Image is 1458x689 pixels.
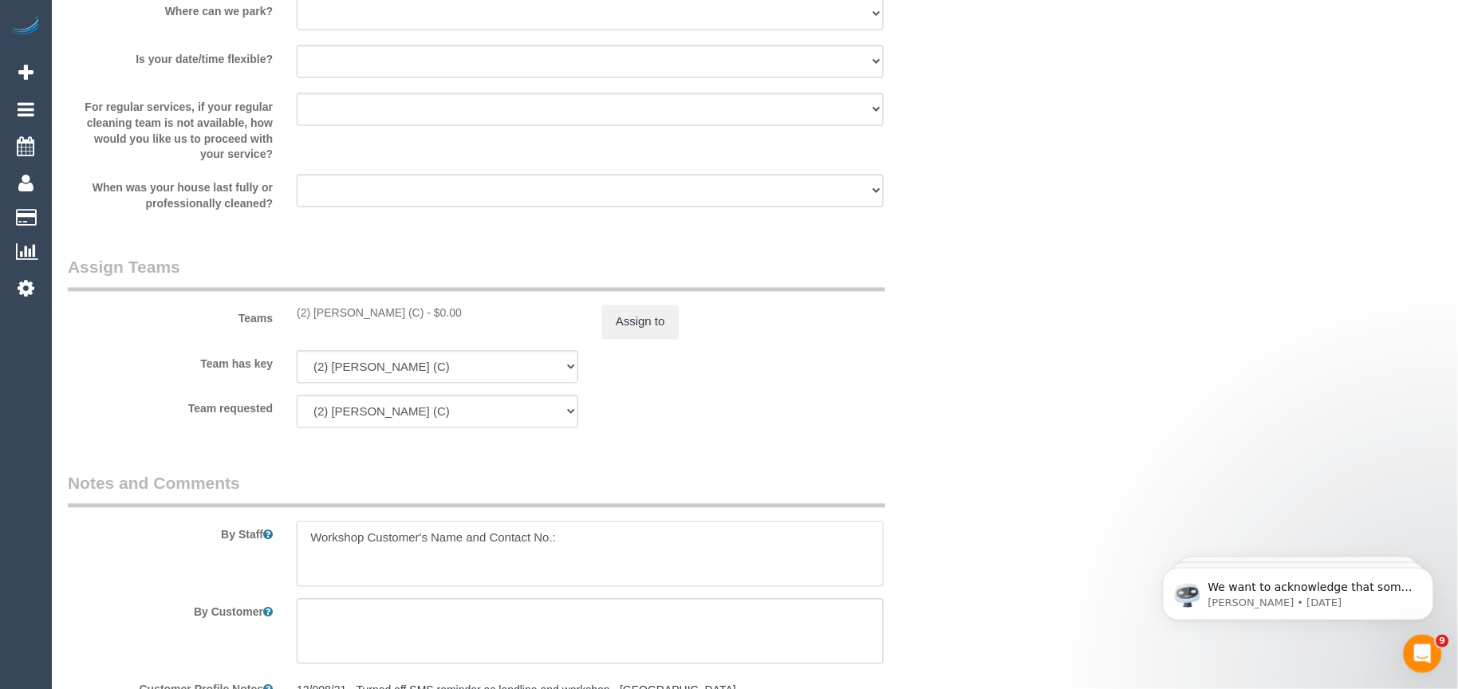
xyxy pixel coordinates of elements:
[68,472,885,508] legend: Notes and Comments
[56,351,285,372] label: Team has key
[10,16,41,38] img: Automaid Logo
[69,46,274,265] span: We want to acknowledge that some users may be experiencing lag or slower performance in our softw...
[69,61,275,76] p: Message from Ellie, sent 2w ago
[56,175,285,212] label: When was your house last fully or professionally cleaned?
[1404,635,1442,673] iframe: Intercom live chat
[56,45,285,67] label: Is your date/time flexible?
[297,305,578,321] div: 0 hours x $0.00/hour
[1436,635,1449,648] span: 9
[602,305,679,339] button: Assign to
[56,305,285,327] label: Teams
[56,396,285,417] label: Team requested
[56,522,285,543] label: By Staff
[68,256,885,292] legend: Assign Teams
[1139,534,1458,646] iframe: Intercom notifications message
[56,599,285,620] label: By Customer
[56,93,285,163] label: For regular services, if your regular cleaning team is not available, how would you like us to pr...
